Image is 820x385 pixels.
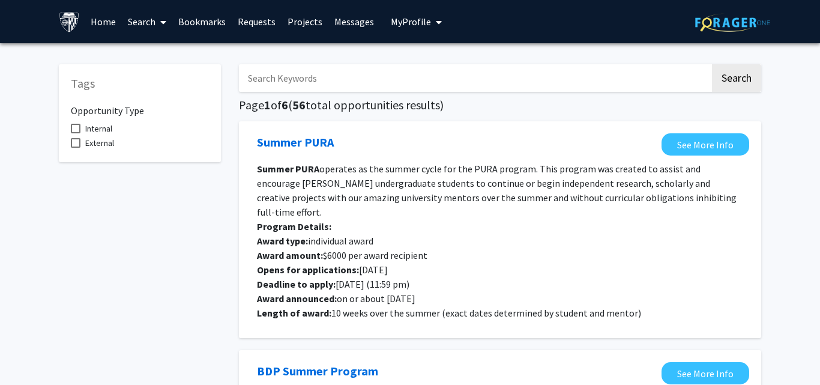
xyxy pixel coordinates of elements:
[391,16,431,28] span: My Profile
[257,234,743,248] p: individual award
[695,13,770,32] img: ForagerOne Logo
[71,76,209,91] h5: Tags
[257,264,359,276] strong: Opens for applications:
[257,133,334,151] a: Opens in a new tab
[257,278,336,290] strong: Deadline to apply:
[662,133,749,156] a: Opens in a new tab
[257,235,308,247] strong: Award type:
[257,163,319,175] strong: Summer PURA
[257,163,737,218] span: operates as the summer cycle for the PURA program. This program was created to assist and encoura...
[257,220,331,232] strong: Program Details:
[122,1,172,43] a: Search
[71,95,209,117] h6: Opportunity Type
[239,64,710,92] input: Search Keywords
[292,97,306,112] span: 56
[282,1,328,43] a: Projects
[712,64,761,92] button: Search
[257,307,331,319] strong: Length of award:
[257,306,743,320] p: 10 weeks over the summer (exact dates determined by student and mentor)
[239,98,761,112] h5: Page of ( total opportunities results)
[257,362,378,380] a: Opens in a new tab
[328,1,380,43] a: Messages
[257,277,743,291] p: [DATE] (11:59 pm)
[257,248,743,262] p: $6000 per award recipient
[257,291,743,306] p: on or about [DATE]
[257,293,337,305] strong: Award announced:
[662,362,749,384] a: Opens in a new tab
[172,1,232,43] a: Bookmarks
[59,11,80,32] img: Johns Hopkins University Logo
[264,97,271,112] span: 1
[257,262,743,277] p: [DATE]
[257,249,323,261] strong: Award amount:
[85,1,122,43] a: Home
[85,136,114,150] span: External
[232,1,282,43] a: Requests
[282,97,288,112] span: 6
[85,121,112,136] span: Internal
